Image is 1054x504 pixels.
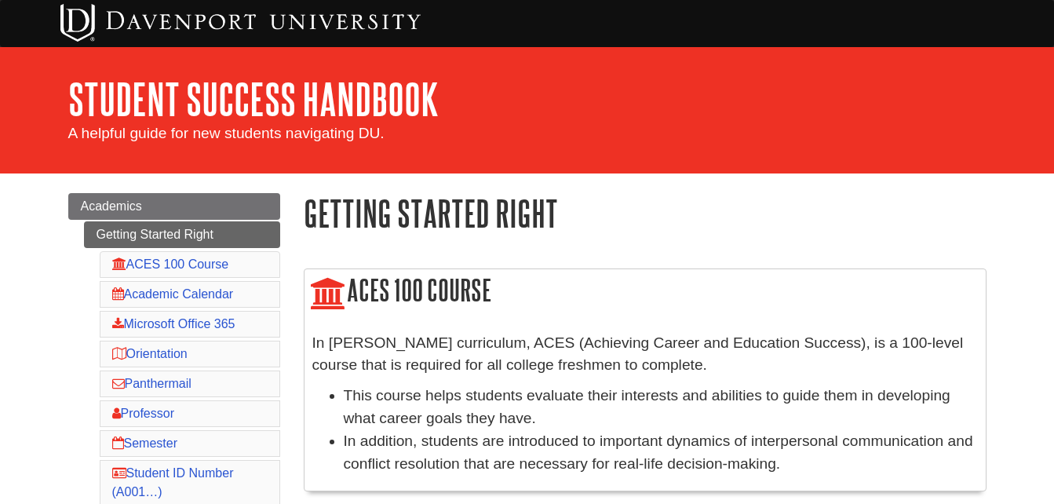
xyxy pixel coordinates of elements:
a: ACES 100 Course [112,257,229,271]
li: This course helps students evaluate their interests and abilities to guide them in developing wha... [344,385,978,430]
a: Microsoft Office 365 [112,317,235,331]
span: Academics [81,199,142,213]
a: Getting Started Right [84,221,280,248]
a: Student ID Number (A001…) [112,466,234,499]
h1: Getting Started Right [304,193,987,233]
a: Panthermail [112,377,191,390]
h2: ACES 100 Course [305,269,986,314]
a: Academics [68,193,280,220]
img: Davenport University [60,4,421,42]
a: Semester [112,436,177,450]
a: Academic Calendar [112,287,234,301]
a: Orientation [112,347,188,360]
p: In [PERSON_NAME] curriculum, ACES (Achieving Career and Education Success), is a 100-level course... [312,332,978,378]
a: Professor [112,407,174,420]
span: A helpful guide for new students navigating DU. [68,125,385,141]
a: Student Success Handbook [68,75,439,123]
li: In addition, students are introduced to important dynamics of interpersonal communication and con... [344,430,978,476]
